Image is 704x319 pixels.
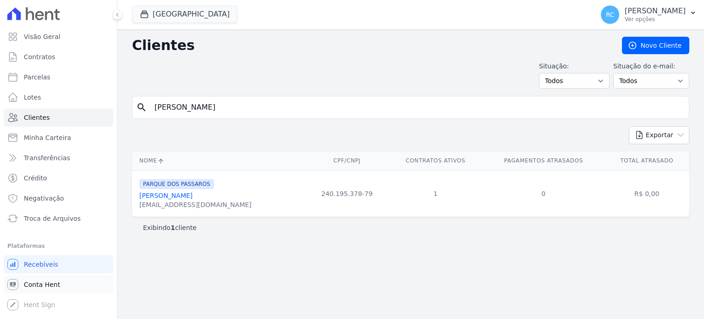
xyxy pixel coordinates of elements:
[4,48,113,66] a: Contratos
[625,6,686,16] p: [PERSON_NAME]
[24,280,60,289] span: Conta Hent
[24,93,41,102] span: Lotes
[143,223,197,232] p: Exibindo cliente
[306,170,388,217] td: 240.195.378-79
[24,194,64,203] span: Negativação
[24,153,70,162] span: Transferências
[4,255,113,274] a: Recebíveis
[388,170,483,217] td: 1
[604,170,689,217] td: R$ 0,00
[139,192,192,199] a: [PERSON_NAME]
[539,62,610,71] label: Situação:
[7,241,110,252] div: Plataformas
[139,200,252,209] div: [EMAIL_ADDRESS][DOMAIN_NAME]
[24,133,71,142] span: Minha Carteira
[170,224,175,231] b: 1
[4,209,113,228] a: Troca de Arquivos
[4,108,113,127] a: Clientes
[24,173,47,183] span: Crédito
[4,88,113,106] a: Lotes
[625,16,686,23] p: Ver opções
[139,179,214,189] span: PARQUE DOS PASSAROS
[483,170,604,217] td: 0
[24,260,58,269] span: Recebíveis
[4,28,113,46] a: Visão Geral
[606,11,615,18] span: RC
[4,129,113,147] a: Minha Carteira
[24,32,60,41] span: Visão Geral
[24,52,55,62] span: Contratos
[4,149,113,167] a: Transferências
[388,151,483,170] th: Contratos Ativos
[4,275,113,294] a: Conta Hent
[4,189,113,207] a: Negativação
[4,169,113,187] a: Crédito
[4,68,113,86] a: Parcelas
[24,73,50,82] span: Parcelas
[483,151,604,170] th: Pagamentos Atrasados
[306,151,388,170] th: CPF/CNPJ
[24,214,81,223] span: Troca de Arquivos
[132,6,237,23] button: [GEOGRAPHIC_DATA]
[613,62,689,71] label: Situação do e-mail:
[629,126,689,144] button: Exportar
[132,151,306,170] th: Nome
[132,37,607,54] h2: Clientes
[149,98,685,117] input: Buscar por nome, CPF ou e-mail
[604,151,689,170] th: Total Atrasado
[136,102,147,113] i: search
[594,2,704,28] button: RC [PERSON_NAME] Ver opções
[622,37,689,54] a: Novo Cliente
[24,113,49,122] span: Clientes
